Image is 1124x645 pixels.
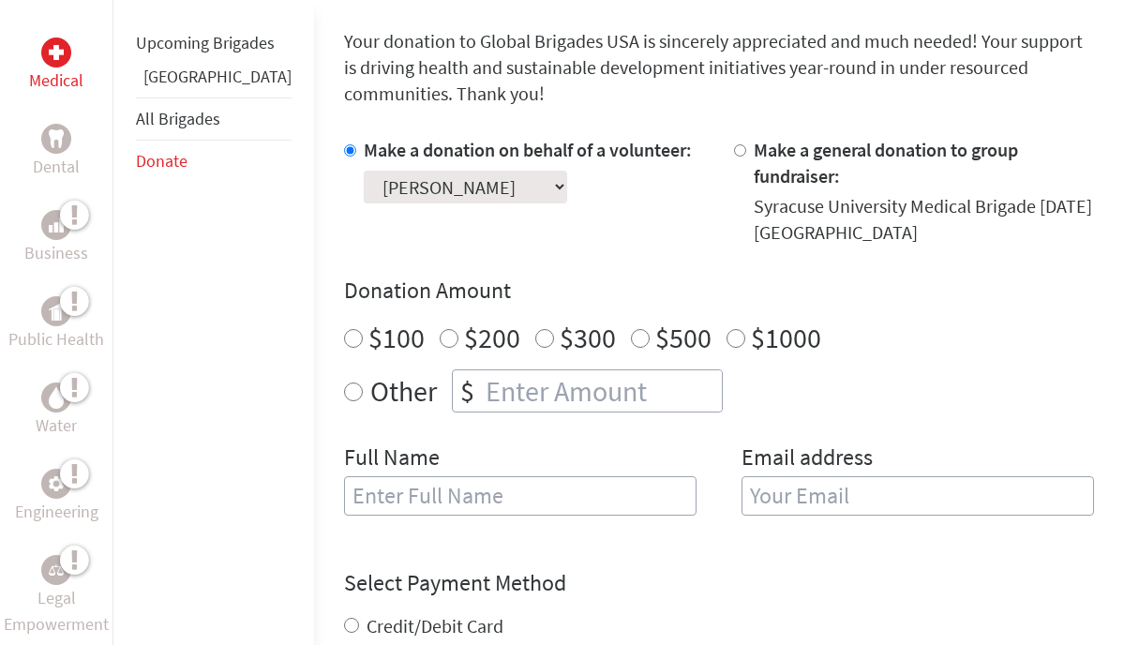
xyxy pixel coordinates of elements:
[464,320,520,355] label: $200
[15,499,98,525] p: Engineering
[136,64,292,97] li: Panama
[344,276,1094,306] h4: Donation Amount
[344,442,440,476] label: Full Name
[41,469,71,499] div: Engineering
[41,37,71,67] div: Medical
[49,129,64,147] img: Dental
[364,138,692,161] label: Make a donation on behalf of a volunteer:
[344,568,1094,598] h4: Select Payment Method
[344,28,1094,107] p: Your donation to Global Brigades USA is sincerely appreciated and much needed! Your support is dr...
[136,97,292,141] li: All Brigades
[33,124,80,180] a: DentalDental
[136,108,220,129] a: All Brigades
[453,370,482,412] div: $
[29,67,83,94] p: Medical
[754,138,1018,187] label: Make a general donation to group fundraiser:
[36,382,77,439] a: WaterWater
[33,154,80,180] p: Dental
[36,412,77,439] p: Water
[41,124,71,154] div: Dental
[4,555,109,637] a: Legal EmpowermentLegal Empowerment
[136,150,187,172] a: Donate
[742,476,1094,516] input: Your Email
[41,382,71,412] div: Water
[754,193,1094,246] div: Syracuse University Medical Brigade [DATE] [GEOGRAPHIC_DATA]
[49,386,64,408] img: Water
[49,217,64,232] img: Business
[49,45,64,60] img: Medical
[136,141,292,182] li: Donate
[655,320,712,355] label: $500
[49,564,64,576] img: Legal Empowerment
[8,296,104,352] a: Public HealthPublic Health
[751,320,821,355] label: $1000
[344,476,697,516] input: Enter Full Name
[49,302,64,321] img: Public Health
[24,210,88,266] a: BusinessBusiness
[41,296,71,326] div: Public Health
[49,476,64,491] img: Engineering
[742,442,873,476] label: Email address
[368,320,425,355] label: $100
[29,37,83,94] a: MedicalMedical
[136,32,275,53] a: Upcoming Brigades
[560,320,616,355] label: $300
[4,585,109,637] p: Legal Empowerment
[8,326,104,352] p: Public Health
[143,66,292,87] a: [GEOGRAPHIC_DATA]
[41,555,71,585] div: Legal Empowerment
[136,22,292,64] li: Upcoming Brigades
[15,469,98,525] a: EngineeringEngineering
[24,240,88,266] p: Business
[370,369,437,412] label: Other
[41,210,71,240] div: Business
[482,370,722,412] input: Enter Amount
[367,614,503,637] label: Credit/Debit Card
